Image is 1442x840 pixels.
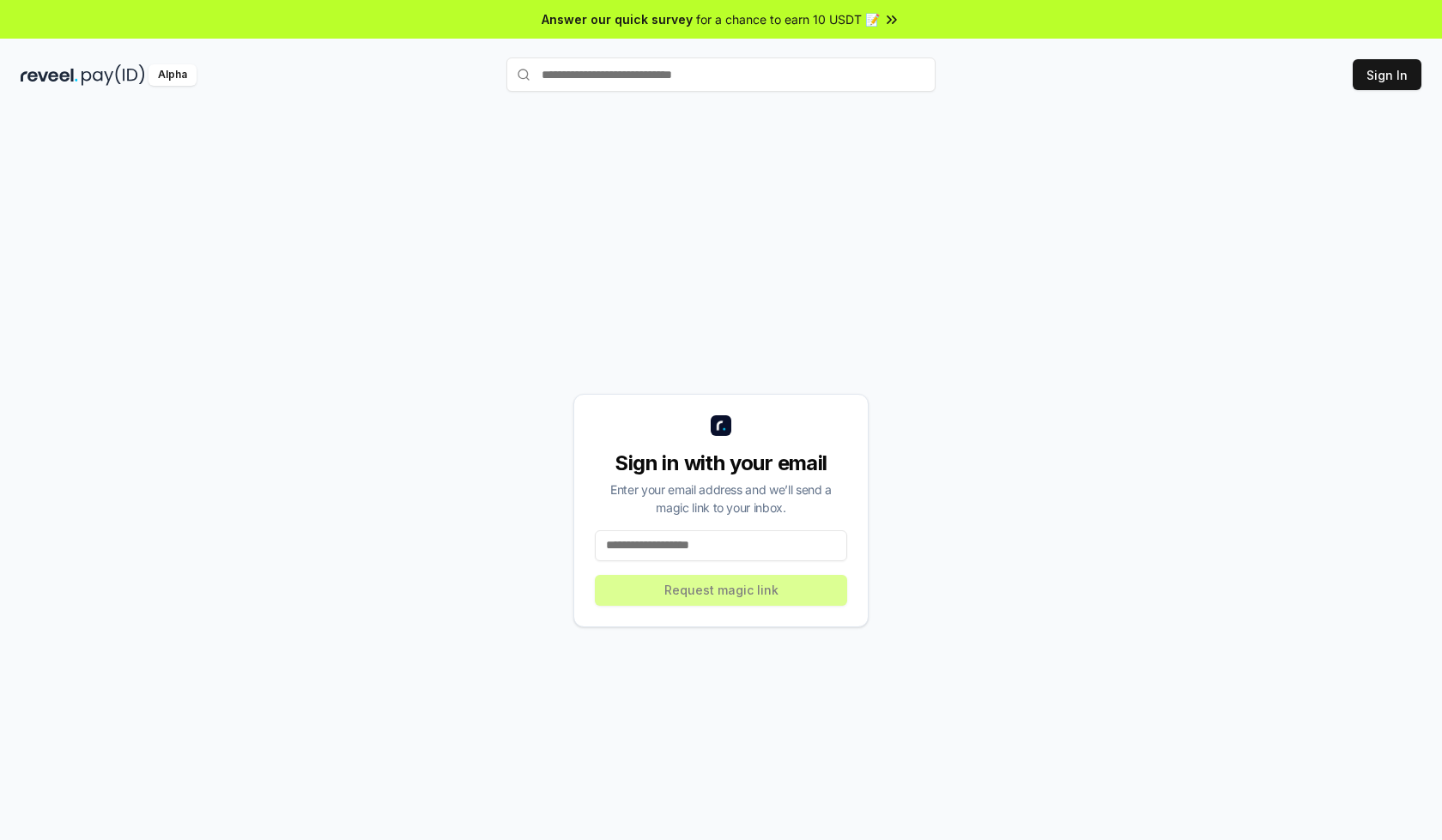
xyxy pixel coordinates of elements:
[696,10,880,28] span: for a chance to earn 10 USDT 📝
[1353,59,1421,90] button: Sign In
[711,415,731,436] img: logo_small
[82,64,145,86] img: pay_id
[148,64,197,86] div: Alpha
[542,10,693,28] span: Answer our quick survey
[21,64,78,86] img: reveel_dark
[595,480,847,517] div: Enter your email address and we’ll send a magic link to your inbox.
[595,450,847,477] div: Sign in with your email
